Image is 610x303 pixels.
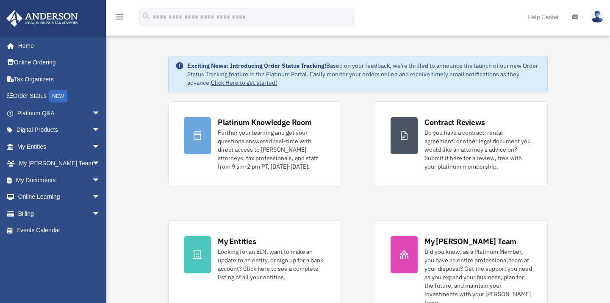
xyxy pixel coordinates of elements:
[6,71,113,88] a: Tax Organizers
[92,205,109,222] span: arrow_drop_down
[6,155,113,172] a: My [PERSON_NAME] Teamarrow_drop_down
[187,62,326,69] strong: Exciting News: Introducing Order Status Tracking!
[141,11,151,21] i: search
[92,138,109,156] span: arrow_drop_down
[424,128,532,171] div: Do you have a contract, rental agreement, or other legal document you would like an attorney's ad...
[211,79,277,86] a: Click Here to get started!
[375,101,548,186] a: Contract Reviews Do you have a contract, rental agreement, or other legal document you would like...
[6,122,113,139] a: Digital Productsarrow_drop_down
[6,222,113,239] a: Events Calendar
[187,61,541,87] div: Based on your feedback, we're thrilled to announce the launch of our new Order Status Tracking fe...
[424,236,516,247] div: My [PERSON_NAME] Team
[114,15,125,22] a: menu
[114,12,125,22] i: menu
[49,90,67,103] div: NEW
[6,172,113,189] a: My Documentsarrow_drop_down
[92,105,109,122] span: arrow_drop_down
[6,105,113,122] a: Platinum Q&Aarrow_drop_down
[6,205,113,222] a: Billingarrow_drop_down
[424,117,485,128] div: Contract Reviews
[218,128,325,171] div: Further your learning and get your questions answered real-time with direct access to [PERSON_NAM...
[92,189,109,206] span: arrow_drop_down
[92,155,109,172] span: arrow_drop_down
[6,138,113,155] a: My Entitiesarrow_drop_down
[6,88,113,105] a: Order StatusNEW
[6,37,109,54] a: Home
[591,11,604,23] img: User Pic
[218,236,256,247] div: My Entities
[218,247,325,281] div: Looking for an EIN, want to make an update to an entity, or sign up for a bank account? Click her...
[92,122,109,139] span: arrow_drop_down
[6,54,113,71] a: Online Ordering
[218,117,312,128] div: Platinum Knowledge Room
[92,172,109,189] span: arrow_drop_down
[168,101,341,186] a: Platinum Knowledge Room Further your learning and get your questions answered real-time with dire...
[4,10,80,27] img: Anderson Advisors Platinum Portal
[6,189,113,206] a: Online Learningarrow_drop_down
